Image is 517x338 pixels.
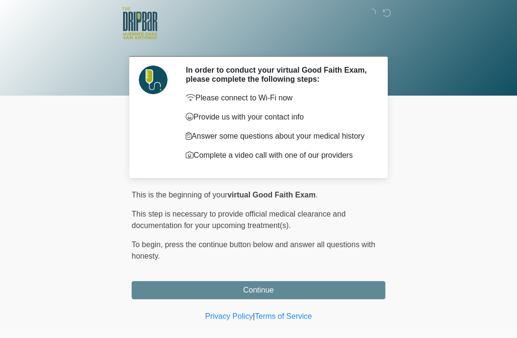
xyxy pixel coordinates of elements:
[186,150,371,161] p: Complete a video call with one of our providers
[253,312,255,320] a: |
[132,210,346,229] span: This step is necessary to provide official medical clearance and documentation for your upcoming ...
[227,191,315,199] strong: virtual Good Faith Exam
[186,65,371,84] h2: In order to conduct your virtual Good Faith Exam, please complete the following steps:
[132,240,375,260] span: press the continue button below and answer all questions with honesty.
[186,131,371,142] p: Answer some questions about your medical history
[255,312,312,320] a: Terms of Service
[139,65,168,94] img: Agent Avatar
[132,240,165,249] span: To begin,
[122,7,157,39] img: The DRIPBaR - The Strand at Huebner Oaks Logo
[132,191,227,199] span: This is the beginning of your
[186,111,371,123] p: Provide us with your contact info
[186,92,371,104] p: Please connect to Wi-Fi now
[205,312,253,320] a: Privacy Policy
[132,281,385,299] button: Continue
[315,191,317,199] span: .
